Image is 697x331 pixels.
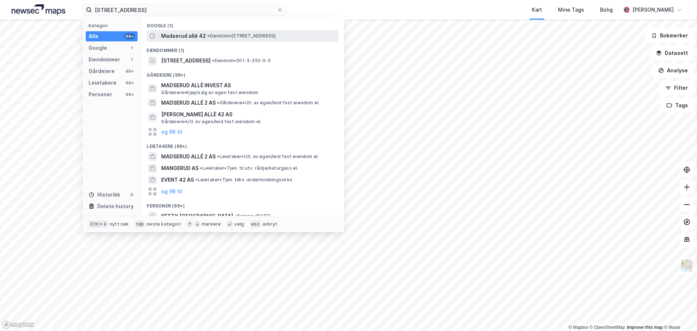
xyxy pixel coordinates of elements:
button: og 96 til [161,187,182,196]
span: Eiendom • [STREET_ADDRESS] [207,33,276,39]
span: EVENT 42 AS [161,175,194,184]
div: 99+ [125,68,135,74]
div: Alle [89,32,98,41]
button: Filter [659,81,694,95]
input: Søk på adresse, matrikkel, gårdeiere, leietakere eller personer [92,4,277,15]
span: [STREET_ADDRESS] [161,56,211,65]
span: Eiendom • 301-3-352-0-0 [212,58,270,64]
span: • [207,33,209,39]
button: Analyse [652,63,694,78]
span: KETTY [GEOGRAPHIC_DATA] [161,212,233,221]
span: MADSERUD ALLÉ 2 AS [161,152,216,161]
a: Mapbox homepage [2,320,34,329]
div: 99+ [125,80,135,86]
div: tab [135,221,146,228]
div: 1 [129,45,135,51]
span: Leietaker • Utl. av egen/leid fast eiendom el. [217,154,319,160]
span: MADSERUD ALLÉ INVEST AS [161,81,335,90]
div: neste kategori [147,221,181,227]
a: OpenStreetMap [590,325,625,330]
button: Datasett [650,46,694,60]
div: Personer [89,90,112,99]
div: Personer (99+) [141,197,344,210]
div: Gårdeiere [89,67,115,76]
span: [PERSON_NAME] ALLÈ 42 AS [161,110,335,119]
span: Gårdeiere • Utl. av egen/leid fast eiendom el. [161,119,261,125]
div: Eiendommer [89,55,120,64]
div: Ctrl + k [89,221,108,228]
span: • [200,165,202,171]
span: MADSERUD ALLÉ 2 AS [161,98,216,107]
div: Kategori [89,23,138,28]
button: og 96 til [161,128,182,136]
div: Leietakere (99+) [141,138,344,151]
div: Gårdeiere (99+) [141,66,344,80]
span: • [195,177,197,182]
div: 0 [129,192,135,198]
span: • [212,58,214,63]
span: MANGERUD AS [161,164,199,173]
div: Google (1) [141,17,344,30]
div: Bolig [600,5,613,14]
div: nytt søk [110,221,129,227]
div: Historikk [89,190,120,199]
span: Leietaker • Tjen. til utv. råolje/naturgass el. [200,165,298,171]
div: Leietakere [89,78,117,87]
button: Bokmerker [645,28,694,43]
span: • [217,154,219,159]
div: markere [202,221,221,227]
img: Z [680,259,694,273]
div: 99+ [125,92,135,97]
a: Improve this map [627,325,663,330]
div: Mine Tags [558,5,584,14]
div: [PERSON_NAME] [632,5,674,14]
span: • [235,213,237,219]
div: avbryt [262,221,277,227]
div: esc [250,221,261,228]
span: Gårdeiere • Utl. av egen/leid fast eiendom el. [217,100,319,106]
div: Eiendommer (1) [141,42,344,55]
div: 1 [129,57,135,62]
span: Madserud allé 42 [161,32,206,40]
div: Kart [532,5,542,14]
span: Person • [DATE] [235,213,270,219]
a: Mapbox [568,325,588,330]
div: 99+ [125,33,135,39]
span: Gårdeiere • Kjøp/salg av egen fast eiendom [161,90,258,96]
div: Google [89,44,107,52]
img: logo.a4113a55bc3d86da70a041830d287a7e.svg [12,4,65,15]
span: • [217,100,219,105]
div: Delete history [97,202,134,211]
span: Leietaker • Tjen. tilkn. underholdningsvirks. [195,177,293,183]
div: velg [234,221,244,227]
button: Tags [660,98,694,113]
iframe: Chat Widget [661,296,697,331]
